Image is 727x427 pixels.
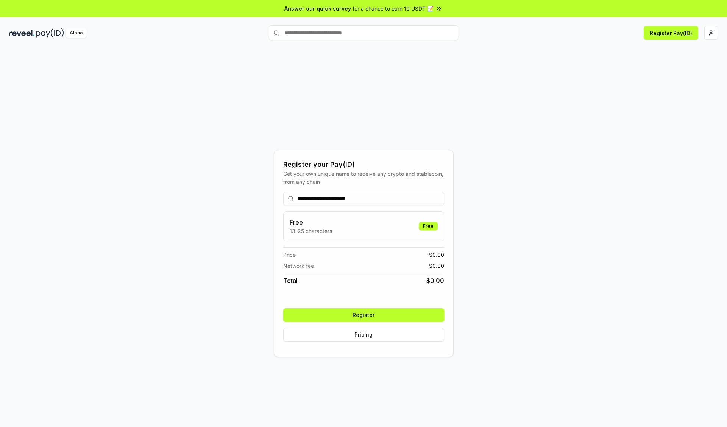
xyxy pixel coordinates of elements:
[66,28,87,38] div: Alpha
[283,251,296,259] span: Price
[426,276,444,285] span: $ 0.00
[283,262,314,270] span: Network fee
[283,308,444,322] button: Register
[284,5,351,12] span: Answer our quick survey
[290,227,332,235] p: 13-25 characters
[429,251,444,259] span: $ 0.00
[283,276,298,285] span: Total
[419,222,438,230] div: Free
[290,218,332,227] h3: Free
[283,159,444,170] div: Register your Pay(ID)
[36,28,64,38] img: pay_id
[353,5,434,12] span: for a chance to earn 10 USDT 📝
[644,26,698,40] button: Register Pay(ID)
[9,28,34,38] img: reveel_dark
[429,262,444,270] span: $ 0.00
[283,170,444,186] div: Get your own unique name to receive any crypto and stablecoin, from any chain
[283,328,444,342] button: Pricing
